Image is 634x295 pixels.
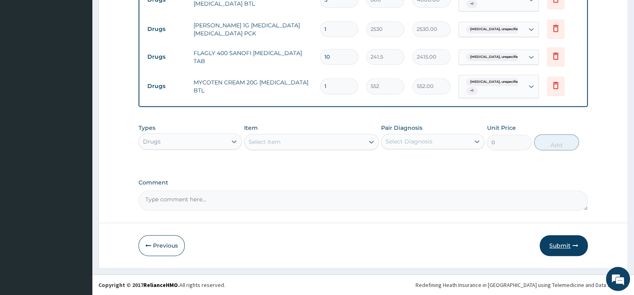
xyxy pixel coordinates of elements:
td: FLAGLY 400 SANOFI [MEDICAL_DATA] TAB [190,45,316,69]
button: Add [534,134,579,150]
footer: All rights reserved. [92,275,634,295]
label: Pair Diagnosis [381,124,422,132]
div: Select Diagnosis [385,137,432,145]
td: Drugs [143,49,190,64]
span: + 1 [466,87,477,95]
div: Redefining Heath Insurance in [GEOGRAPHIC_DATA] using Telemedicine and Data Science! [416,281,628,289]
button: Submit [540,235,588,256]
td: Drugs [143,79,190,94]
button: Previous [139,235,185,256]
img: d_794563401_company_1708531726252_794563401 [15,40,33,60]
label: Item [244,124,258,132]
span: We're online! [47,93,111,174]
label: Types [139,125,155,131]
td: Drugs [143,22,190,37]
div: Chat with us now [42,45,135,55]
span: [MEDICAL_DATA], unspecified [466,25,524,33]
a: RelianceHMO [143,281,178,289]
span: [MEDICAL_DATA], unspecified [466,78,524,86]
span: [MEDICAL_DATA], unspecified [466,53,524,61]
td: MYCOTEN CREAM 20G [MEDICAL_DATA] BTL [190,74,316,98]
strong: Copyright © 2017 . [98,281,179,289]
div: Drugs [143,137,161,145]
div: Minimize live chat window [132,4,151,23]
textarea: Type your message and hit 'Enter' [4,204,153,232]
td: [PERSON_NAME] 1G [MEDICAL_DATA] [MEDICAL_DATA] PCK [190,17,316,41]
label: Unit Price [487,124,516,132]
div: Select Item [249,138,281,146]
label: Comment [139,179,588,186]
